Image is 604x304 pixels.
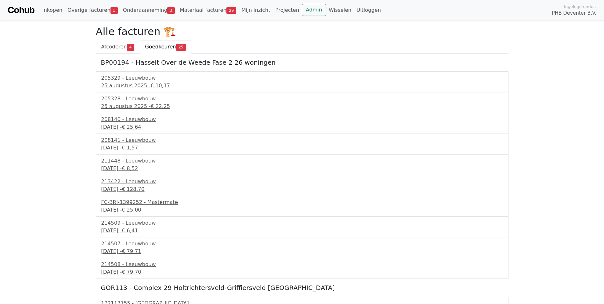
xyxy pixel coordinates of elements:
[127,44,134,50] span: 4
[101,74,503,82] div: 205329 - Leeuwbouw
[140,40,191,54] a: Goedkeuren25
[96,40,140,54] a: Afcoderen4
[101,248,503,255] div: [DATE] -
[101,261,503,276] a: 214508 - Leeuwbouw[DATE] -€ 79,70
[101,199,503,214] a: FC-BRI-1399252 - Mastermate[DATE] -€ 25,00
[122,228,138,234] span: € 6,41
[101,199,503,206] div: FC-BRI-1399252 - Mastermate
[151,103,170,109] span: € 22,25
[101,74,503,90] a: 205329 - Leeuwbouw25 augustus 2025 -€ 10,17
[101,178,503,193] a: 213422 - Leeuwbouw[DATE] -€ 128,70
[145,44,176,50] span: Goedkeuren
[101,219,503,227] div: 214509 - Leeuwbouw
[101,116,503,131] a: 208140 - Leeuwbouw[DATE] -€ 25,64
[96,25,508,38] h2: Alle facturen 🏗️
[101,157,503,165] div: 211448 - Leeuwbouw
[120,4,177,17] a: Onderaanneming3
[101,136,503,144] div: 208141 - Leeuwbouw
[101,59,503,66] h5: BP00194 - Hasselt Over de Weede Fase 2 26 woningen
[101,144,503,152] div: [DATE] -
[326,4,354,17] a: Wisselen
[167,7,174,14] span: 3
[151,83,170,89] span: € 10,17
[122,186,144,192] span: € 128,70
[101,116,503,123] div: 208140 - Leeuwbouw
[101,185,503,193] div: [DATE] -
[552,10,596,17] span: PHB Deventer B.V.
[273,4,302,17] a: Projecten
[39,4,65,17] a: Inkopen
[122,145,138,151] span: € 1,57
[101,95,503,103] div: 205328 - Leeuwbouw
[101,103,503,110] div: 25 augustus 2025 -
[101,82,503,90] div: 25 augustus 2025 -
[122,165,138,171] span: € 8,52
[101,206,503,214] div: [DATE] -
[122,207,141,213] span: € 25,00
[302,4,326,16] a: Admin
[226,7,236,14] span: 29
[101,261,503,268] div: 214508 - Leeuwbouw
[101,178,503,185] div: 213422 - Leeuwbouw
[176,44,186,50] span: 25
[101,284,503,292] h5: GOR113 - Complex 29 Holtrichtersveld-Griffiersveld [GEOGRAPHIC_DATA]
[101,227,503,235] div: [DATE] -
[8,3,34,18] a: Cohub
[177,4,239,17] a: Materiaal facturen29
[122,269,141,275] span: € 79,70
[101,240,503,255] a: 214507 - Leeuwbouw[DATE] -€ 79,71
[101,95,503,110] a: 205328 - Leeuwbouw25 augustus 2025 -€ 22,25
[101,44,127,50] span: Afcoderen
[101,157,503,172] a: 211448 - Leeuwbouw[DATE] -€ 8,52
[101,136,503,152] a: 208141 - Leeuwbouw[DATE] -€ 1,57
[564,4,596,10] span: Ingelogd onder:
[101,268,503,276] div: [DATE] -
[101,219,503,235] a: 214509 - Leeuwbouw[DATE] -€ 6,41
[101,123,503,131] div: [DATE] -
[122,248,141,254] span: € 79,71
[239,4,273,17] a: Mijn inzicht
[110,7,118,14] span: 1
[101,165,503,172] div: [DATE] -
[354,4,383,17] a: Uitloggen
[101,240,503,248] div: 214507 - Leeuwbouw
[122,124,141,130] span: € 25,64
[65,4,120,17] a: Overige facturen1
